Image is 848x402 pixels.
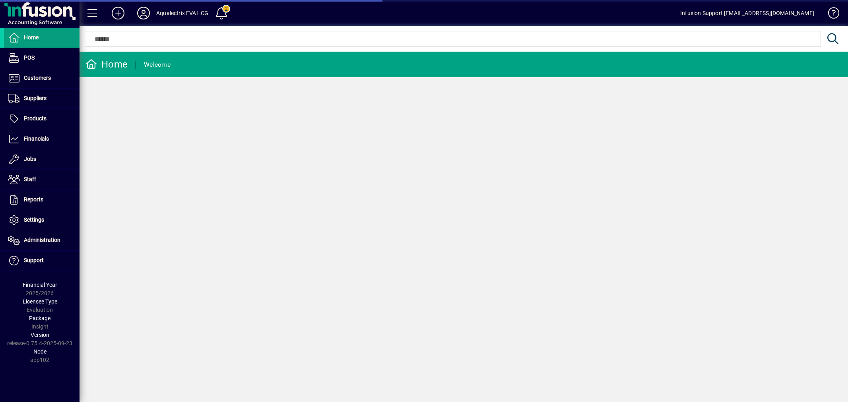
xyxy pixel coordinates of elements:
[24,34,39,41] span: Home
[23,282,57,288] span: Financial Year
[24,115,47,122] span: Products
[105,6,131,20] button: Add
[4,89,80,108] a: Suppliers
[24,135,49,142] span: Financials
[24,196,43,203] span: Reports
[24,237,60,243] span: Administration
[4,230,80,250] a: Administration
[24,176,36,182] span: Staff
[24,257,44,263] span: Support
[156,7,208,19] div: Aqualectrix EVAL CG
[4,68,80,88] a: Customers
[29,315,50,321] span: Package
[24,156,36,162] span: Jobs
[85,58,128,71] div: Home
[4,190,80,210] a: Reports
[31,332,49,338] span: Version
[23,298,57,305] span: Licensee Type
[24,95,47,101] span: Suppliers
[24,75,51,81] span: Customers
[4,149,80,169] a: Jobs
[4,210,80,230] a: Settings
[24,54,35,61] span: POS
[131,6,156,20] button: Profile
[4,129,80,149] a: Financials
[4,109,80,129] a: Products
[24,216,44,223] span: Settings
[4,170,80,189] a: Staff
[33,348,47,355] span: Node
[144,58,171,71] div: Welcome
[822,2,838,27] a: Knowledge Base
[4,48,80,68] a: POS
[4,251,80,271] a: Support
[680,7,814,19] div: Infusion Support [EMAIL_ADDRESS][DOMAIN_NAME]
